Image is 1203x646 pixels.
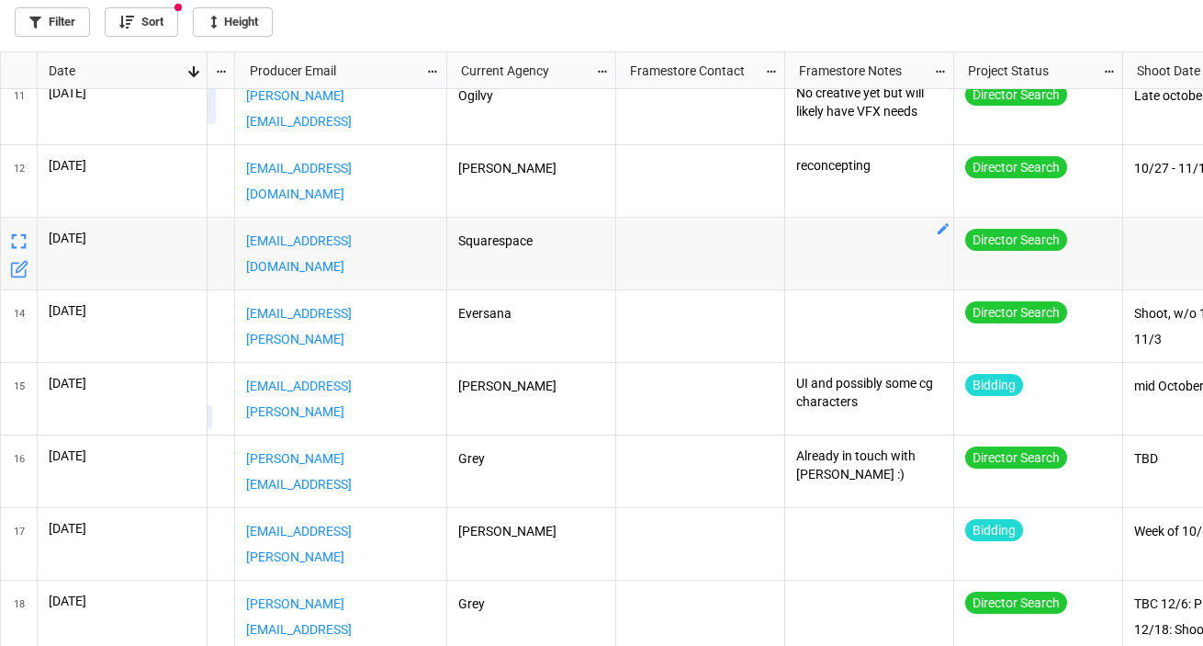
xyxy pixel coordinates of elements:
[965,84,1067,106] div: Director Search
[796,374,942,411] p: UI and possibly some cg characters
[458,519,605,545] p: [PERSON_NAME]
[38,61,187,81] div: Date
[246,374,436,424] p: ,
[458,447,605,472] p: Grey
[14,363,25,435] span: 15
[14,508,25,580] span: 17
[14,73,25,144] span: 11
[965,301,1067,323] div: Director Search
[14,145,25,217] span: 12
[458,592,605,618] p: Grey
[246,379,352,444] a: [EMAIL_ADDRESS][PERSON_NAME][DOMAIN_NAME]
[246,519,436,569] p: ,
[246,451,352,542] a: [PERSON_NAME][EMAIL_ADDRESS][PERSON_NAME][DOMAIN_NAME]
[458,301,605,327] p: Eversana
[15,7,90,37] a: Filter
[796,156,942,175] p: reconcepting
[796,84,942,120] p: No creative yet but will likely have VFX needs
[1,52,208,89] div: grid
[450,61,595,81] div: Current Agency
[965,374,1023,396] div: Bidding
[239,61,427,81] div: Producer Email
[965,592,1067,614] div: Director Search
[965,519,1023,541] div: Bidding
[796,447,942,483] p: Already in touch with [PERSON_NAME] :)
[246,524,352,589] a: [EMAIL_ADDRESS][PERSON_NAME][DOMAIN_NAME]
[965,229,1067,251] div: Director Search
[14,290,25,362] span: 14
[458,156,605,182] p: [PERSON_NAME]
[458,374,605,400] p: [PERSON_NAME]
[965,156,1067,178] div: Director Search
[49,301,196,320] p: [DATE]
[49,374,196,392] p: [DATE]
[49,84,196,102] p: [DATE]
[193,7,273,37] a: Height
[105,7,178,37] a: Sort
[49,519,196,538] p: [DATE]
[619,61,764,81] div: Framestore Contact
[49,447,196,465] p: [DATE]
[957,61,1102,81] div: Project Status
[246,233,352,274] a: [EMAIL_ADDRESS][DOMAIN_NAME]
[246,306,352,371] a: [EMAIL_ADDRESS][PERSON_NAME][DOMAIN_NAME]
[788,61,933,81] div: Framestore Notes
[14,436,25,507] span: 16
[458,229,605,255] p: Squarespace
[246,84,436,133] p: , ,
[965,447,1067,469] div: Director Search
[49,592,196,610] p: [DATE]
[49,156,196,175] p: [DATE]
[458,84,605,109] p: Ogilvy
[49,229,196,247] p: [DATE]
[246,161,352,201] a: [EMAIL_ADDRESS][DOMAIN_NAME]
